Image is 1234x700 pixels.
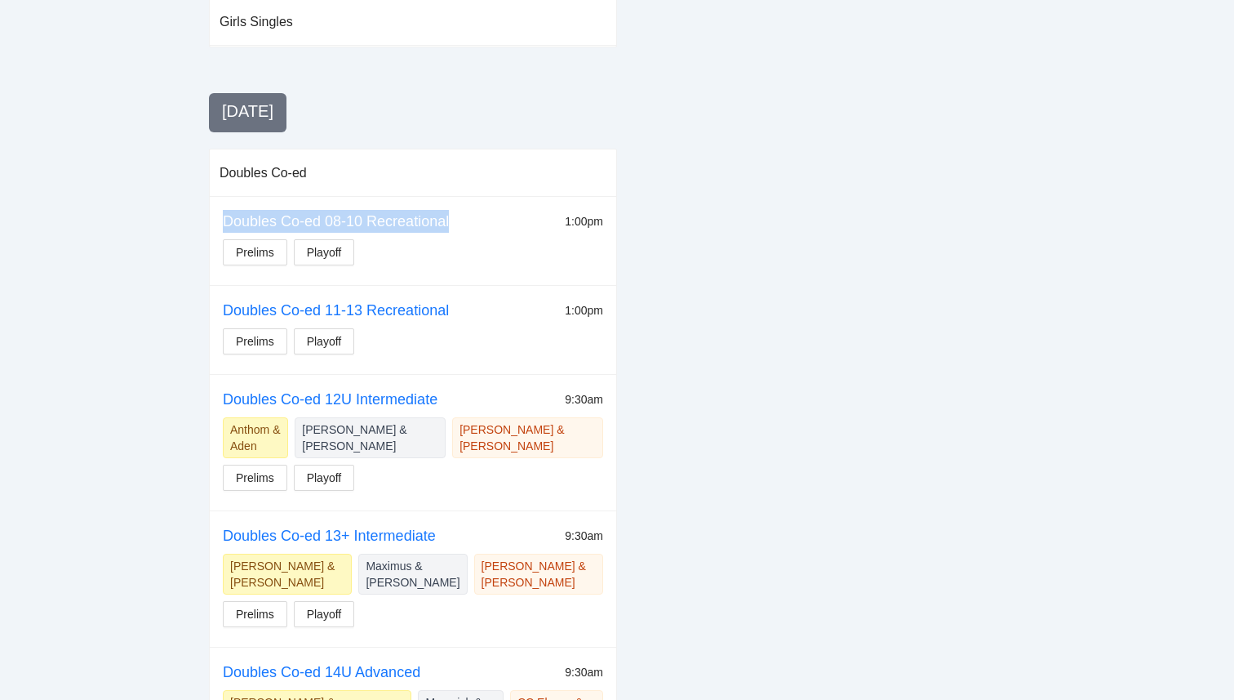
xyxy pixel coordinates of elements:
div: [PERSON_NAME] & [PERSON_NAME] [459,421,596,454]
div: 1:00pm [565,212,603,230]
div: Maximus & [PERSON_NAME] [366,558,459,591]
button: Playoff [294,465,355,491]
div: 1:00pm [565,301,603,319]
span: Playoff [307,243,342,261]
a: Doubles Co-ed 13+ Intermediate [223,528,436,544]
a: Doubles Co-ed 12U Intermediate [223,391,437,408]
button: Prelims [223,465,287,491]
button: Prelims [223,239,287,265]
span: Prelims [236,605,274,623]
div: [PERSON_NAME] & [PERSON_NAME] [230,558,344,591]
a: Doubles Co-ed 11-13 Recreational [223,302,449,319]
div: [PERSON_NAME] & [PERSON_NAME] [482,558,596,591]
span: Playoff [307,469,342,487]
span: Prelims [236,243,274,261]
a: Doubles Co-ed 14U Advanced [223,664,420,680]
div: 9:30am [565,527,603,545]
div: 9:30am [565,663,603,681]
div: Doubles Co-ed [220,149,606,196]
span: Playoff [307,332,342,350]
span: Playoff [307,605,342,623]
div: [PERSON_NAME] & [PERSON_NAME] [302,421,438,454]
span: Prelims [236,469,274,487]
span: [DATE] [222,102,273,120]
button: Playoff [294,328,355,354]
div: 9:30am [565,390,603,408]
button: Playoff [294,239,355,265]
button: Prelims [223,328,287,354]
a: Doubles Co-ed 08-10 Recreational [223,213,449,230]
button: Playoff [294,601,355,627]
button: Prelims [223,601,287,627]
div: Anthom & Aden [230,421,281,454]
span: Prelims [236,332,274,350]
